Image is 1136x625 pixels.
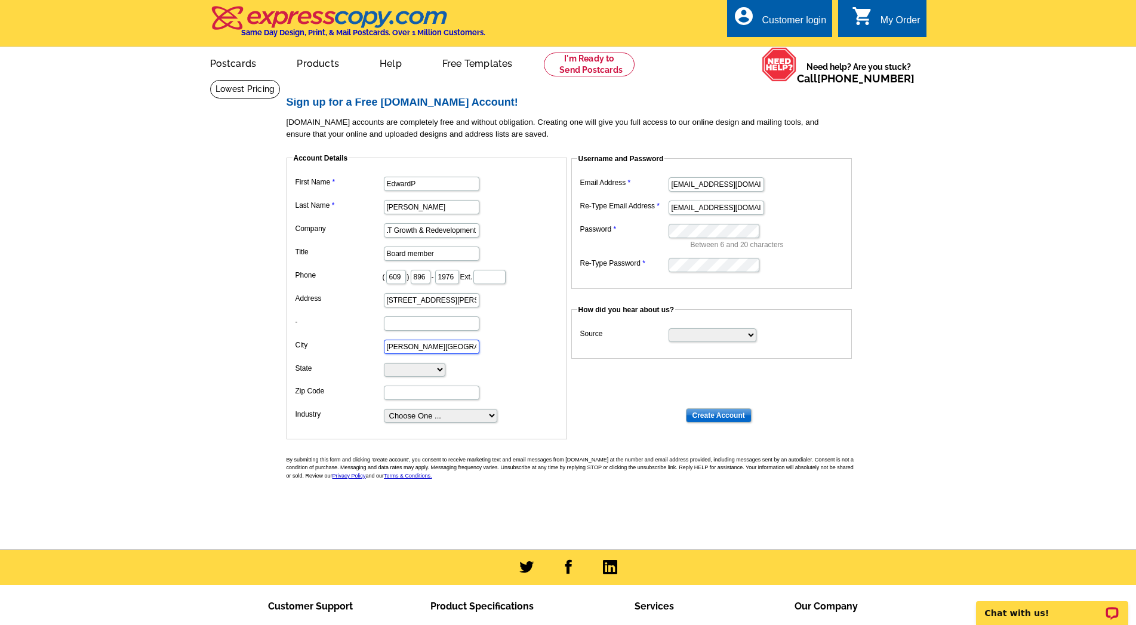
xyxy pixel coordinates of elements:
[795,601,858,612] span: Our Company
[580,177,667,188] label: Email Address
[635,601,674,612] span: Services
[295,363,383,374] label: State
[881,15,921,32] div: My Order
[295,293,383,304] label: Address
[295,200,383,211] label: Last Name
[691,239,846,250] p: Between 6 and 20 characters
[733,13,826,28] a: account_circle Customer login
[580,224,667,235] label: Password
[287,116,860,140] p: [DOMAIN_NAME] accounts are completely free and without obligation. Creating one will give you ful...
[733,5,755,27] i: account_circle
[762,15,826,32] div: Customer login
[287,96,860,109] h2: Sign up for a Free [DOMAIN_NAME] Account!
[430,601,534,612] span: Product Specifications
[797,61,921,85] span: Need help? Are you stuck?
[968,587,1136,625] iframe: LiveChat chat widget
[384,473,432,479] a: Terms & Conditions.
[762,47,797,82] img: help
[797,72,915,85] span: Call
[295,247,383,257] label: Title
[295,386,383,396] label: Zip Code
[361,48,421,76] a: Help
[241,28,485,37] h4: Same Day Design, Print, & Mail Postcards. Over 1 Million Customers.
[287,456,860,481] p: By submitting this form and clicking 'create account', you consent to receive marketing text and ...
[210,14,485,37] a: Same Day Design, Print, & Mail Postcards. Over 1 Million Customers.
[577,153,665,164] legend: Username and Password
[295,316,383,327] label: -
[852,13,921,28] a: shopping_cart My Order
[580,328,667,339] label: Source
[333,473,366,479] a: Privacy Policy
[580,201,667,211] label: Re-Type Email Address
[295,340,383,350] label: City
[686,408,752,423] input: Create Account
[278,48,358,76] a: Products
[295,409,383,420] label: Industry
[191,48,276,76] a: Postcards
[580,258,667,269] label: Re-Type Password
[293,153,349,164] legend: Account Details
[577,304,676,315] legend: How did you hear about us?
[423,48,532,76] a: Free Templates
[295,223,383,234] label: Company
[295,177,383,187] label: First Name
[295,270,383,281] label: Phone
[817,72,915,85] a: [PHONE_NUMBER]
[852,5,873,27] i: shopping_cart
[293,267,561,285] dd: ( ) - Ext.
[268,601,353,612] span: Customer Support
